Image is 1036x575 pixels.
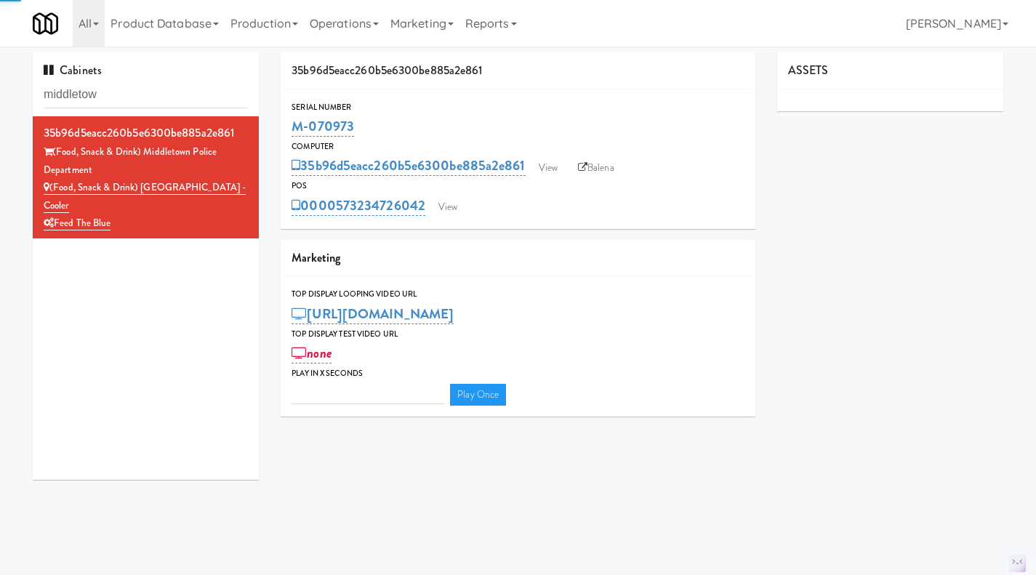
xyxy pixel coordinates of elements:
div: Play in X seconds [292,366,744,381]
div: Computer [292,140,744,154]
a: 0000573234726042 [292,196,425,216]
a: Balena [571,157,622,179]
a: View [431,196,465,218]
div: 35b96d5eacc260b5e6300be885a2e861 [44,122,248,144]
input: Search cabinets [44,81,248,108]
div: POS [292,179,744,193]
div: (Food, Snack & Drink) Middletown Police Department [44,143,248,179]
a: 35b96d5eacc260b5e6300be885a2e861 [292,156,525,176]
li: 35b96d5eacc260b5e6300be885a2e861(Food, Snack & Drink) Middletown Police Department (Food, Snack &... [33,116,259,239]
a: (Food, Snack & Drink) [GEOGRAPHIC_DATA] - Cooler [44,180,246,213]
a: none [292,343,332,363]
span: Marketing [292,249,340,266]
a: M-070973 [292,116,354,137]
a: Play Once [450,384,506,406]
a: View [531,157,565,179]
a: Feed The Blue [44,216,111,230]
div: Top Display Test Video Url [292,327,744,342]
div: 35b96d5eacc260b5e6300be885a2e861 [281,52,755,89]
span: ASSETS [788,62,829,79]
div: Top Display Looping Video Url [292,287,744,302]
div: Serial Number [292,100,744,115]
a: [URL][DOMAIN_NAME] [292,304,454,324]
span: Cabinets [44,62,102,79]
img: Micromart [33,11,58,36]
